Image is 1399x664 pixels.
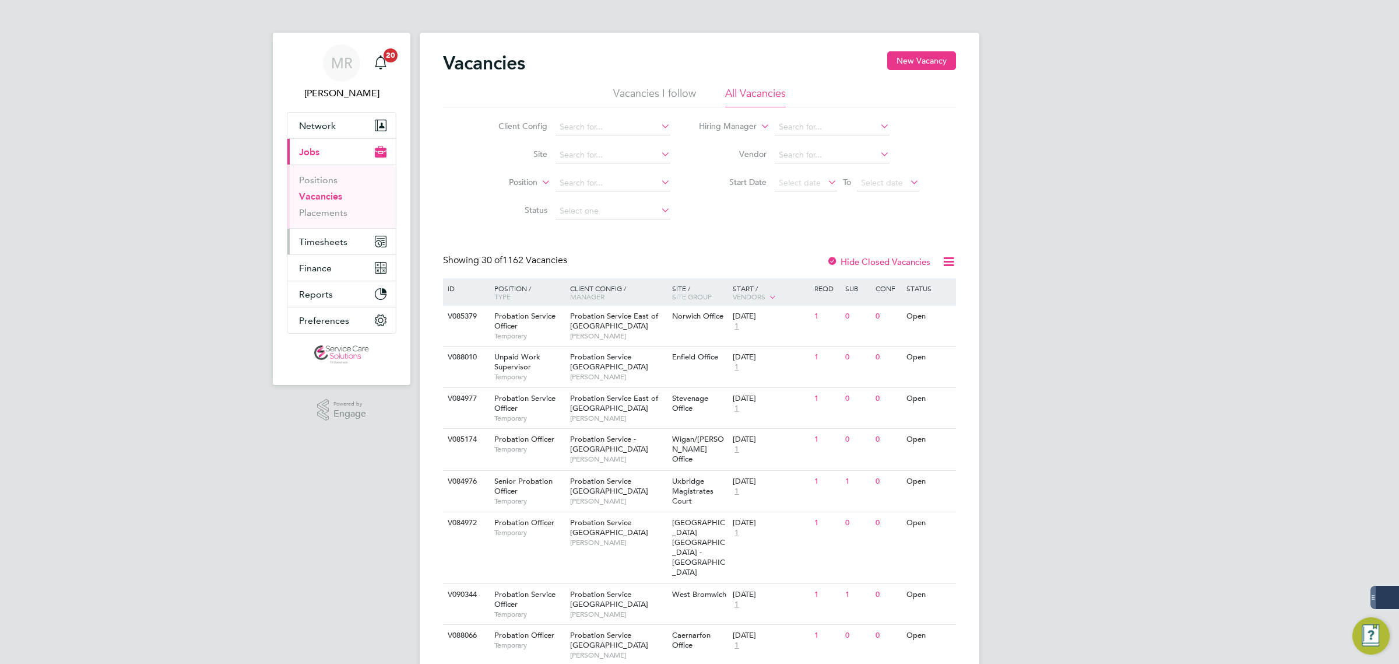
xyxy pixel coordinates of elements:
span: Enfield Office [672,352,718,362]
span: Temporary [494,641,564,650]
span: Temporary [494,414,564,423]
label: Site [480,149,547,159]
span: [PERSON_NAME] [570,651,666,660]
div: 1 [811,625,842,646]
div: Conf [873,278,903,298]
div: Position / [486,278,567,306]
span: Probation Service [GEOGRAPHIC_DATA] [570,630,648,650]
span: Probation Service Officer [494,393,556,413]
span: [PERSON_NAME] [570,455,666,464]
div: V085174 [445,429,486,450]
div: 0 [842,625,873,646]
div: Status [904,278,954,298]
label: Hide Closed Vacancies [827,256,930,267]
input: Search for... [775,147,890,163]
span: Vendors [733,292,765,301]
span: 1 [733,362,740,372]
span: Matt Robson [287,86,396,100]
label: Vendor [699,149,767,159]
div: V088010 [445,347,486,368]
span: [PERSON_NAME] [570,538,666,547]
a: 20 [369,44,392,82]
label: Position [470,177,537,188]
div: Open [904,625,954,646]
span: Engage [333,409,366,419]
div: 0 [873,471,903,492]
div: [DATE] [733,352,809,362]
div: V085379 [445,306,486,327]
span: Unpaid Work Supervisor [494,352,540,372]
span: Manager [570,292,604,301]
span: Site Group [672,292,712,301]
span: To [839,174,855,190]
div: 0 [873,388,903,410]
div: V084977 [445,388,486,410]
a: Go to home page [287,345,396,364]
img: servicecare-logo-retina.png [314,345,369,364]
span: Probation Officer [494,630,554,640]
span: Finance [299,263,332,274]
div: ID [445,278,486,298]
span: 30 of [481,254,502,266]
label: Client Config [480,121,547,131]
li: Vacancies I follow [613,86,696,107]
span: Probation Service - [GEOGRAPHIC_DATA] [570,434,648,454]
nav: Main navigation [273,33,410,385]
button: New Vacancy [887,51,956,70]
div: 1 [842,471,873,492]
div: [DATE] [733,394,809,404]
div: 1 [842,584,873,606]
span: Select date [861,177,903,188]
div: Reqd [811,278,842,298]
button: Preferences [287,307,396,333]
span: [PERSON_NAME] [570,610,666,619]
span: [PERSON_NAME] [570,497,666,506]
label: Status [480,205,547,215]
div: Start / [730,278,811,307]
span: MR [331,55,353,71]
span: Temporary [494,372,564,382]
a: Powered byEngage [317,399,367,421]
span: Select date [779,177,821,188]
div: Client Config / [567,278,669,306]
div: 1 [811,512,842,534]
div: 0 [873,584,903,606]
div: 0 [873,625,903,646]
span: Probation Service [GEOGRAPHIC_DATA] [570,518,648,537]
span: 1 [733,445,740,455]
div: V090344 [445,584,486,606]
span: Probation Service [GEOGRAPHIC_DATA] [570,476,648,496]
span: 1 [733,404,740,414]
div: [DATE] [733,518,809,528]
div: Open [904,512,954,534]
span: 1 [733,528,740,538]
div: 1 [811,471,842,492]
span: Timesheets [299,236,347,247]
span: Temporary [494,331,564,341]
div: 0 [842,429,873,450]
div: Open [904,471,954,492]
div: 1 [811,429,842,450]
span: 20 [384,48,398,62]
span: [PERSON_NAME] [570,331,666,341]
div: Sub [842,278,873,298]
span: Senior Probation Officer [494,476,553,496]
input: Search for... [556,175,670,191]
button: Engage Resource Center [1352,617,1390,655]
div: Open [904,388,954,410]
span: 1162 Vacancies [481,254,567,266]
label: Start Date [699,177,767,187]
div: V084972 [445,512,486,534]
div: [DATE] [733,477,809,487]
div: 0 [873,347,903,368]
div: 0 [873,512,903,534]
span: Probation Service Officer [494,311,556,331]
span: 1 [733,321,740,331]
span: Preferences [299,315,349,326]
span: [GEOGRAPHIC_DATA] [GEOGRAPHIC_DATA] - [GEOGRAPHIC_DATA] [672,518,725,576]
div: Showing [443,254,570,267]
div: Open [904,429,954,450]
button: Reports [287,281,396,307]
button: Finance [287,255,396,281]
span: Temporary [494,610,564,619]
